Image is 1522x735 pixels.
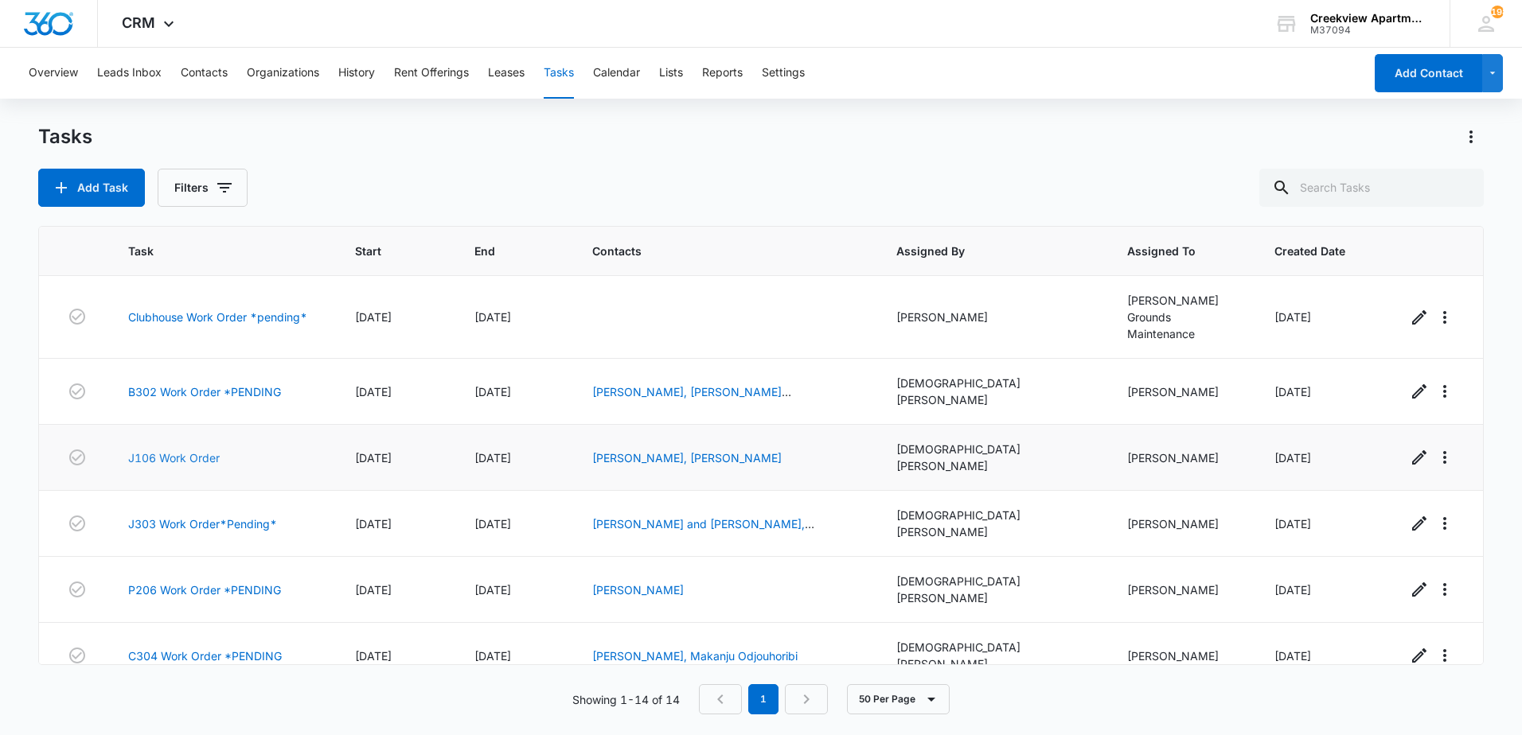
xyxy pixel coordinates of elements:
[1127,647,1236,664] div: [PERSON_NAME]
[29,48,78,99] button: Overview
[544,48,574,99] button: Tasks
[394,48,469,99] button: Rent Offerings
[128,515,277,532] a: J303 Work Order*Pending*
[38,169,145,207] button: Add Task
[181,48,228,99] button: Contacts
[592,385,791,415] a: [PERSON_NAME], [PERSON_NAME] [PERSON_NAME]
[474,649,511,663] span: [DATE]
[1127,449,1236,466] div: [PERSON_NAME]
[1127,292,1236,309] div: [PERSON_NAME]
[1274,451,1311,465] span: [DATE]
[474,385,511,399] span: [DATE]
[128,243,294,259] span: Task
[592,517,814,547] a: [PERSON_NAME] and [PERSON_NAME], [PERSON_NAME]
[1458,124,1484,150] button: Actions
[474,451,511,465] span: [DATE]
[1491,6,1504,18] div: notifications count
[122,14,155,31] span: CRM
[1127,309,1236,342] div: Grounds Maintenance
[847,684,950,714] button: 50 Per Page
[896,573,1089,606] div: [DEMOGRAPHIC_DATA][PERSON_NAME]
[592,243,835,259] span: Contacts
[659,48,683,99] button: Lists
[474,243,531,259] span: End
[355,310,392,324] span: [DATE]
[338,48,375,99] button: History
[1274,517,1311,531] span: [DATE]
[474,310,511,324] span: [DATE]
[1127,383,1236,400] div: [PERSON_NAME]
[128,383,281,400] a: B302 Work Order *PENDING
[896,375,1089,408] div: [DEMOGRAPHIC_DATA][PERSON_NAME]
[896,309,1089,325] div: [PERSON_NAME]
[38,125,92,149] h1: Tasks
[762,48,805,99] button: Settings
[1127,515,1236,532] div: [PERSON_NAME]
[896,639,1089,672] div: [DEMOGRAPHIC_DATA][PERSON_NAME]
[1310,12,1426,25] div: account name
[1491,6,1504,18] span: 198
[593,48,640,99] button: Calendar
[355,451,392,465] span: [DATE]
[896,507,1089,540] div: [DEMOGRAPHIC_DATA][PERSON_NAME]
[1310,25,1426,36] div: account id
[1274,385,1311,399] span: [DATE]
[158,169,248,207] button: Filters
[128,449,220,466] a: J106 Work Order
[355,517,392,531] span: [DATE]
[592,583,684,597] a: [PERSON_NAME]
[572,691,680,708] p: Showing 1-14 of 14
[1259,169,1484,207] input: Search Tasks
[355,243,413,259] span: Start
[1274,310,1311,324] span: [DATE]
[488,48,525,99] button: Leases
[247,48,319,99] button: Organizations
[1127,243,1213,259] span: Assigned To
[1127,581,1236,598] div: [PERSON_NAME]
[1274,649,1311,663] span: [DATE]
[699,684,828,714] nav: Pagination
[355,649,392,663] span: [DATE]
[592,451,782,465] a: [PERSON_NAME], [PERSON_NAME]
[355,583,392,597] span: [DATE]
[128,647,282,664] a: C304 Work Order *PENDING
[1375,54,1482,92] button: Add Contact
[702,48,743,99] button: Reports
[896,243,1066,259] span: Assigned By
[748,684,779,714] em: 1
[1274,243,1345,259] span: Created Date
[128,309,307,325] a: Clubhouse Work Order *pending*
[474,583,511,597] span: [DATE]
[97,48,162,99] button: Leads Inbox
[128,581,281,598] a: P206 Work Order *PENDING
[896,441,1089,474] div: [DEMOGRAPHIC_DATA][PERSON_NAME]
[355,385,392,399] span: [DATE]
[592,649,798,663] a: [PERSON_NAME], Makanju Odjouhoribi
[1274,583,1311,597] span: [DATE]
[474,517,511,531] span: [DATE]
